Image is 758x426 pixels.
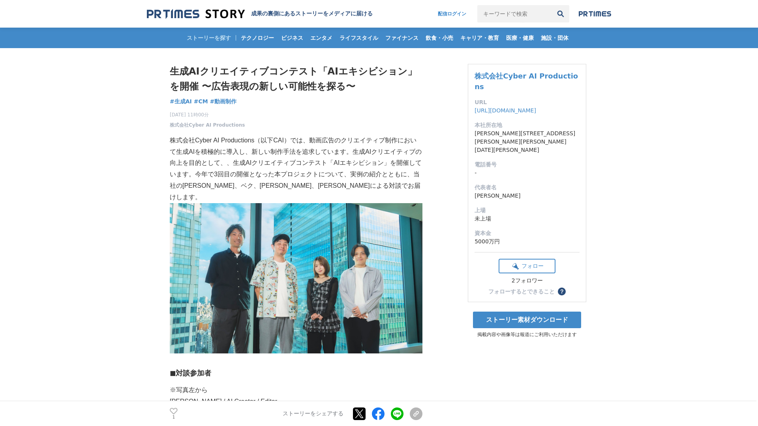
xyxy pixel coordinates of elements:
input: キーワードで検索 [477,5,552,22]
p: ※写真左から [170,385,422,396]
span: #動画制作 [210,98,236,105]
a: エンタメ [307,28,336,48]
dt: 本社所在地 [475,121,580,129]
a: 施設・団体 [538,28,572,48]
div: 2フォロワー [499,277,555,284]
a: ライフスタイル [336,28,381,48]
a: #動画制作 [210,97,236,106]
span: #CM [194,98,208,105]
dt: 電話番号 [475,161,580,169]
img: thumbnail_a8bf7e80-871d-11f0-9b01-47743b3a16a4.jpg [170,203,422,354]
dd: [PERSON_NAME][STREET_ADDRESS][PERSON_NAME][PERSON_NAME][DATE][PERSON_NAME] [475,129,580,154]
p: 株式会社Cyber AI Productions（以下CAI）では、動画広告のクリエイティブ制作において生成AIを積極的に導入し、新しい制作手法を追求しています。生成AIクリエイティブの向上を目... [170,135,422,203]
dd: [PERSON_NAME] [475,192,580,200]
span: キャリア・教育 [457,34,502,41]
span: 飲食・小売 [422,34,456,41]
a: 株式会社Cyber AI Productions [475,72,578,91]
span: ？ [559,289,565,294]
a: [URL][DOMAIN_NAME] [475,107,536,114]
h1: 生成AIクリエイティブコンテスト「AIエキシビション」を開催 〜広告表現の新しい可能性を探る〜 [170,64,422,94]
a: #生成AI [170,97,192,106]
a: ファイナンス [382,28,422,48]
span: ファイナンス [382,34,422,41]
p: ストーリーをシェアする [283,410,343,417]
dd: 5000万円 [475,237,580,246]
dd: 未上場 [475,215,580,223]
a: ストーリー素材ダウンロード [473,312,581,328]
span: 医療・健康 [503,34,537,41]
a: テクノロジー [238,28,277,48]
p: [PERSON_NAME] / AI Creator / Editor [170,396,422,407]
dt: URL [475,98,580,106]
span: #生成AI [170,98,192,105]
img: 成果の裏側にあるストーリーをメディアに届ける [147,9,245,19]
span: エンタメ [307,34,336,41]
a: #CM [194,97,208,106]
button: 検索 [552,5,569,22]
a: キャリア・教育 [457,28,502,48]
button: フォロー [499,259,555,273]
span: ビジネス [278,34,306,41]
a: 医療・健康 [503,28,537,48]
h2: 成果の裏側にあるストーリーをメディアに届ける [251,10,373,17]
a: ビジネス [278,28,306,48]
dt: 上場 [475,206,580,215]
span: テクノロジー [238,34,277,41]
button: ？ [558,288,566,295]
div: フォローするとできること [488,289,555,294]
p: 掲載内容や画像等は報道にご利用いただけます [468,331,586,338]
span: [DATE] 11時00分 [170,111,245,118]
dt: 資本金 [475,229,580,237]
p: 1 [170,415,178,419]
a: 成果の裏側にあるストーリーをメディアに届ける 成果の裏側にあるストーリーをメディアに届ける [147,9,373,19]
dt: 代表者名 [475,183,580,192]
h3: ◼︎対談参加者 [170,368,422,379]
span: ライフスタイル [336,34,381,41]
dd: - [475,169,580,177]
a: 配信ログイン [430,5,474,22]
a: 飲食・小売 [422,28,456,48]
img: prtimes [579,11,611,17]
span: 施設・団体 [538,34,572,41]
a: 株式会社Cyber AI Productions [170,121,245,129]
